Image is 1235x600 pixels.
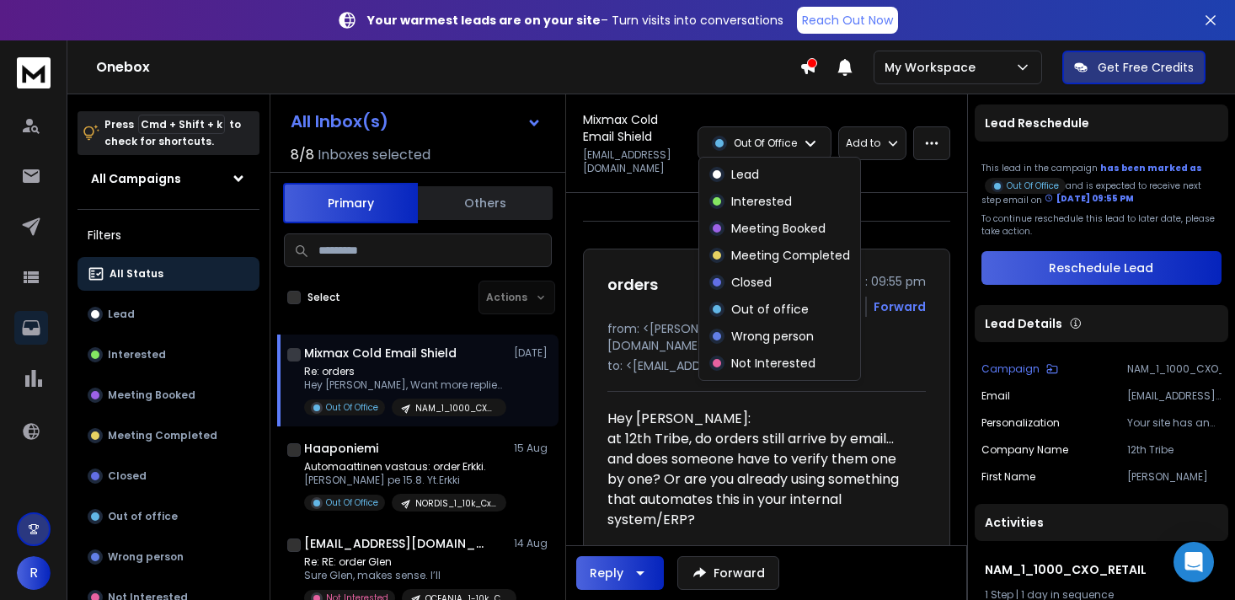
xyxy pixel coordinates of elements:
[138,115,225,134] span: Cmd + Shift + k
[607,320,926,354] p: from: <[PERSON_NAME][EMAIL_ADDRESS][DOMAIN_NAME]>
[304,440,378,457] h1: Haaponiemi
[981,162,1222,206] div: This lead in the campaign and is expected to receive next step email on
[874,298,926,315] div: Forward
[291,145,314,165] span: 8 / 8
[304,345,457,362] h1: Mixmax Cold Email Shield
[731,274,772,291] p: Closed
[731,247,850,264] p: Meeting Completed
[1127,470,1222,484] p: [PERSON_NAME]
[108,469,147,483] p: Closed
[1007,179,1059,192] p: Out Of Office
[846,137,880,150] p: Add to
[802,12,893,29] p: Reach Out Now
[985,315,1062,332] p: Lead Details
[1100,162,1202,174] span: has been marked as
[326,496,378,509] p: Out Of Office
[731,166,759,183] p: Lead
[981,251,1222,285] button: Reschedule Lead
[731,220,826,237] p: Meeting Booked
[307,291,340,304] label: Select
[981,389,1010,403] p: Email
[1174,542,1214,582] div: Open Intercom Messenger
[1127,362,1222,376] p: NAM_1_1000_CXO_RETAIL
[326,401,378,414] p: Out Of Office
[367,12,601,29] strong: Your warmest leads are on your site
[91,170,181,187] h1: All Campaigns
[822,273,926,290] p: [DATE] : 09:55 pm
[304,569,506,582] p: Sure Glen, makes sense. I’ll
[108,429,217,442] p: Meeting Completed
[981,362,1040,376] p: Campaign
[607,357,926,374] p: to: <[EMAIL_ADDRESS][DOMAIN_NAME]>
[304,460,506,474] p: Automaattinen vastaus: order Erkki.
[108,510,178,523] p: Out of office
[304,535,489,552] h1: [EMAIL_ADDRESS][DOMAIN_NAME]
[304,555,506,569] p: Re: RE: order Glen
[734,137,797,150] p: Out Of Office
[583,111,687,145] h1: Mixmax Cold Email Shield
[731,355,815,372] p: Not Interested
[110,267,163,281] p: All Status
[418,185,553,222] button: Others
[731,193,792,210] p: Interested
[885,59,982,76] p: My Workspace
[304,474,506,487] p: [PERSON_NAME] pe 15.8. Yt.Erkki
[583,148,687,175] p: [EMAIL_ADDRESS][DOMAIN_NAME]
[108,348,166,362] p: Interested
[731,301,809,318] p: Out of office
[514,346,552,360] p: [DATE]
[304,378,506,392] p: Hey [PERSON_NAME], Want more replies to
[17,556,51,590] span: R
[367,12,783,29] p: – Turn visits into conversations
[108,308,135,321] p: Lead
[981,212,1222,238] p: To continue reschedule this lead to later date, please take action.
[108,550,184,564] p: Wrong person
[1127,443,1222,457] p: 12th Tribe
[318,145,430,165] h3: Inboxes selected
[985,561,1218,578] h1: NAM_1_1000_CXO_RETAIL
[514,442,552,455] p: 15 Aug
[104,116,241,150] p: Press to check for shortcuts.
[981,470,1035,484] p: First Name
[108,388,195,402] p: Meeting Booked
[304,365,506,378] p: Re: orders
[590,565,623,581] div: Reply
[291,113,388,130] h1: All Inbox(s)
[607,273,658,297] h1: orders
[78,223,259,247] h3: Filters
[415,402,496,415] p: NAM_1_1000_CXO_RETAIL
[96,57,799,78] h1: Onebox
[283,183,418,223] button: Primary
[1098,59,1194,76] p: Get Free Credits
[415,497,496,510] p: NORDIS_1_10k_CxO_OPS_PHC
[981,416,1060,430] p: Personalization
[1127,416,1222,430] p: Your site has an incredible range, from 'New Arrivals' to 'Bachelorette' collections. How do you ...
[731,328,814,345] p: Wrong person
[1045,192,1134,205] div: [DATE] 09:55 PM
[514,537,552,550] p: 14 Aug
[985,115,1089,131] p: Lead Reschedule
[1127,389,1222,403] p: [EMAIL_ADDRESS][DOMAIN_NAME]
[981,443,1068,457] p: Company Name
[17,57,51,88] img: logo
[975,504,1228,541] div: Activities
[677,556,779,590] button: Forward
